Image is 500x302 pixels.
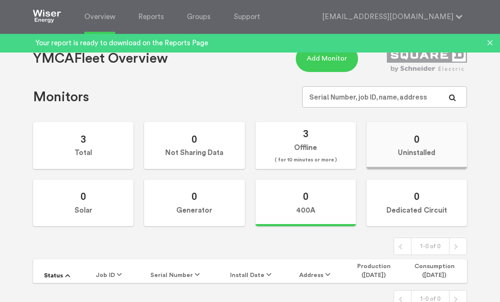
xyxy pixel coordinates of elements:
[33,50,168,67] h1: YMCA Fleet Overview
[411,238,450,254] div: 1-0 of 0
[346,259,402,283] th: Production ([DATE])
[256,122,356,169] label: Offline
[303,190,308,202] span: 0
[81,190,86,202] span: 0
[192,133,197,145] span: 0
[275,155,337,165] span: ( for 10 minutes or more )
[33,10,61,23] img: Sense Logo
[256,180,356,227] label: 400A
[33,180,133,227] label: Solar
[33,259,85,283] th: Status
[81,133,86,145] span: 3
[414,190,419,202] span: 0
[217,259,288,283] th: Install Date
[296,45,358,72] button: Add Monitor
[414,133,419,145] span: 0
[36,39,459,48] span: Your report is ready to download on the Reports Page
[33,122,133,169] label: Total
[192,190,197,202] span: 0
[402,259,467,283] th: Consumption ([DATE])
[367,180,467,227] label: Dedicated Circuit
[85,259,136,283] th: Job ID
[144,122,244,169] label: Not Sharing Data
[144,180,244,227] label: Generator
[302,86,467,108] input: Serial Number, job ID, name, address
[387,47,467,72] img: Header Logo
[33,89,89,106] h1: Monitors
[303,127,308,140] span: 3
[288,259,346,283] th: Address
[367,122,467,169] label: Uninstalled
[136,259,217,283] th: Serial Number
